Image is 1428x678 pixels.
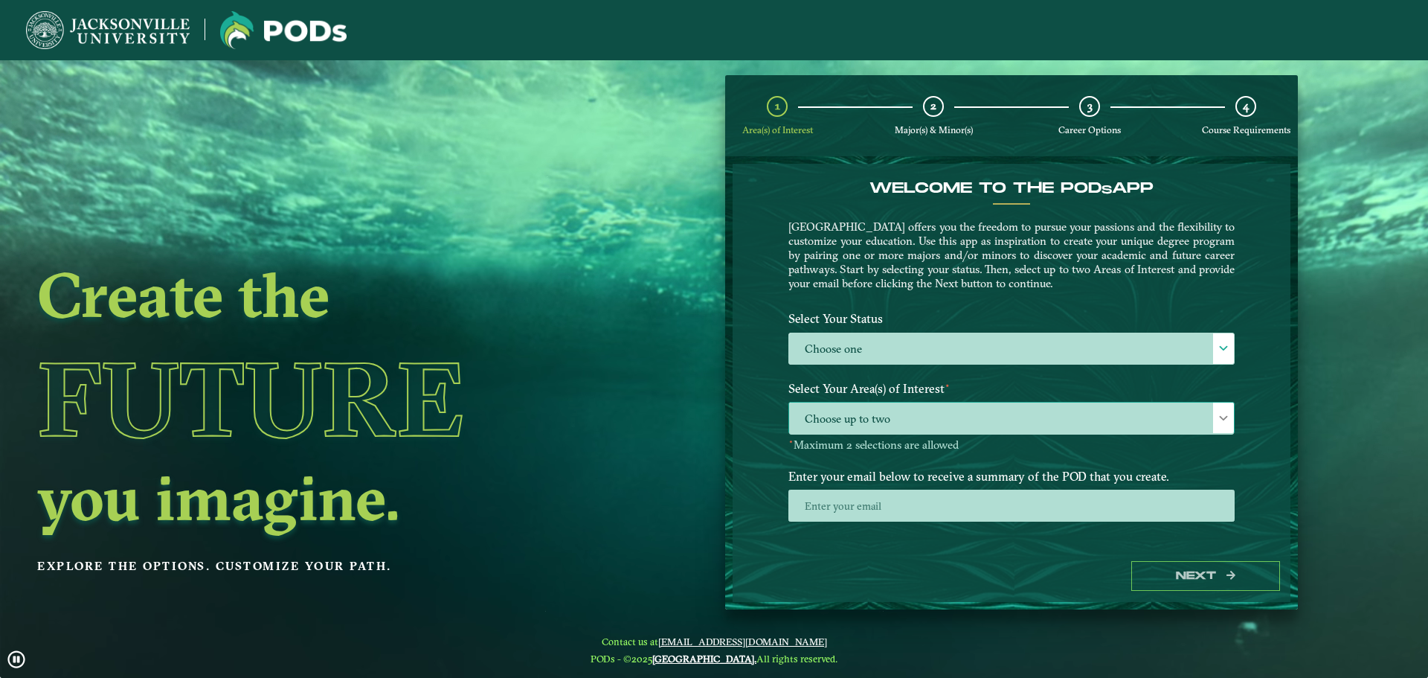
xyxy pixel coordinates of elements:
[788,436,794,447] sup: ⋆
[26,11,190,49] img: Jacksonville University logo
[777,462,1246,490] label: Enter your email below to receive a summary of the POD that you create.
[775,99,780,113] span: 1
[1101,183,1112,197] sub: s
[1058,124,1121,135] span: Career Options
[788,220,1235,290] p: [GEOGRAPHIC_DATA] offers you the freedom to pursue your passions and the flexibility to customize...
[37,555,605,578] p: Explore the options. Customize your path.
[895,124,973,135] span: Major(s) & Minor(s)
[591,653,837,665] span: PODs - ©2025 All rights reserved.
[1131,561,1280,592] button: Next
[789,333,1234,365] label: Choose one
[777,305,1246,333] label: Select Your Status
[788,438,1235,452] p: Maximum 2 selections are allowed
[1202,124,1290,135] span: Course Requirements
[37,263,605,326] h2: Create the
[788,490,1235,522] input: Enter your email
[1087,99,1093,113] span: 3
[220,11,347,49] img: Jacksonville University logo
[742,124,813,135] span: Area(s) of Interest
[777,375,1246,403] label: Select Your Area(s) of Interest
[652,653,756,665] a: [GEOGRAPHIC_DATA].
[658,636,827,647] a: [EMAIL_ADDRESS][DOMAIN_NAME]
[37,467,605,529] h2: you imagine.
[37,331,605,467] h1: Future
[789,403,1234,435] span: Choose up to two
[788,179,1235,197] h4: Welcome to the POD app
[945,380,951,391] sup: ⋆
[1243,99,1249,113] span: 4
[930,99,936,113] span: 2
[591,636,837,647] span: Contact us at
